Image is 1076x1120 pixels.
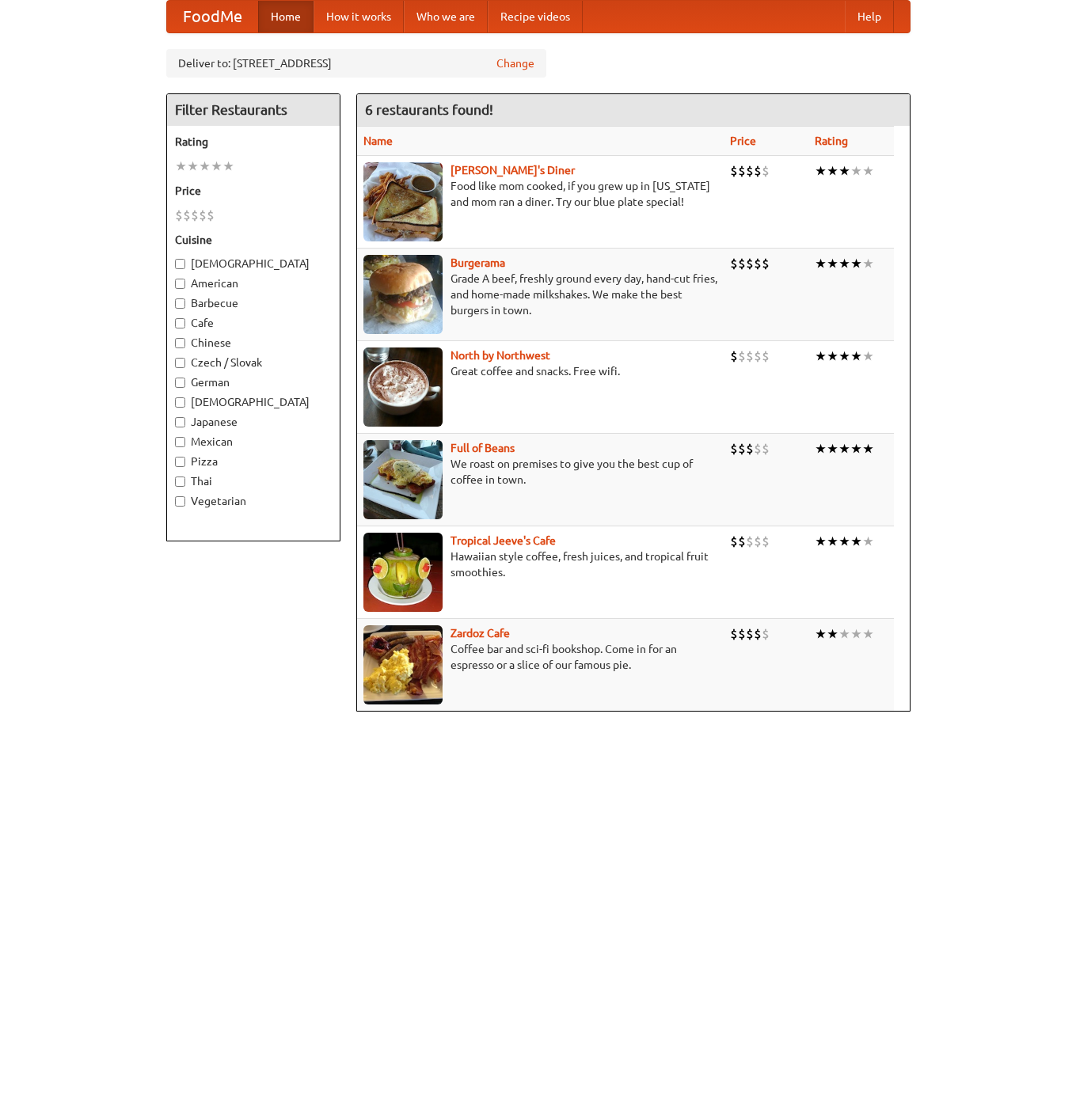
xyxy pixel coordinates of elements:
[838,533,850,550] li: ★
[191,207,199,224] li: $
[166,49,546,78] div: Deliver to: [STREET_ADDRESS]
[175,232,332,248] h5: Cuisine
[175,358,185,368] input: Czech / Slovak
[850,625,862,643] li: ★
[175,437,185,447] input: Mexican
[862,162,874,180] li: ★
[363,255,443,334] img: burgerama.jpg
[175,275,332,291] label: American
[827,533,838,550] li: ★
[815,135,848,147] a: Rating
[175,394,332,410] label: [DEMOGRAPHIC_DATA]
[363,549,717,580] p: Hawaiian style coffee, fresh juices, and tropical fruit smoothies.
[838,347,850,365] li: ★
[175,259,185,269] input: [DEMOGRAPHIC_DATA]
[222,158,234,175] li: ★
[827,255,838,272] li: ★
[451,627,510,640] b: Zardoz Cafe
[730,533,738,550] li: $
[845,1,894,32] a: Help
[838,440,850,457] li: ★
[363,162,443,241] img: sallys.jpg
[496,55,534,71] a: Change
[850,533,862,550] li: ★
[258,1,314,32] a: Home
[838,162,850,180] li: ★
[730,625,738,643] li: $
[815,533,827,550] li: ★
[850,162,862,180] li: ★
[762,162,770,180] li: $
[175,414,332,430] label: Japanese
[754,162,762,180] li: $
[815,440,827,457] li: ★
[762,255,770,272] li: $
[838,625,850,643] li: ★
[363,440,443,519] img: beans.jpg
[199,158,211,175] li: ★
[754,347,762,365] li: $
[746,533,754,550] li: $
[762,625,770,643] li: $
[404,1,488,32] a: Who we are
[363,625,443,704] img: zardoz.jpg
[862,440,874,457] li: ★
[175,434,332,450] label: Mexican
[207,207,215,224] li: $
[738,347,746,365] li: $
[363,347,443,427] img: north.jpg
[730,162,738,180] li: $
[175,355,332,370] label: Czech / Slovak
[175,318,185,328] input: Cafe
[211,158,222,175] li: ★
[175,207,183,224] li: $
[451,256,505,269] a: Burgerama
[167,1,258,32] a: FoodMe
[363,456,717,488] p: We roast on premises to give you the best cup of coffee in town.
[363,271,717,318] p: Grade A beef, freshly ground every day, hand-cut fries, and home-made milkshakes. We make the bes...
[175,338,185,348] input: Chinese
[754,625,762,643] li: $
[730,135,756,147] a: Price
[838,255,850,272] li: ★
[175,256,332,271] label: [DEMOGRAPHIC_DATA]
[363,533,443,612] img: jeeves.jpg
[862,347,874,365] li: ★
[754,255,762,272] li: $
[451,534,556,547] a: Tropical Jeeve's Cafe
[850,255,862,272] li: ★
[363,178,717,210] p: Food like mom cooked, if you grew up in [US_STATE] and mom ran a diner. Try our blue plate special!
[746,162,754,180] li: $
[183,207,191,224] li: $
[738,162,746,180] li: $
[827,625,838,643] li: ★
[738,255,746,272] li: $
[175,457,185,467] input: Pizza
[862,625,874,643] li: ★
[738,625,746,643] li: $
[175,374,332,390] label: German
[363,135,393,147] a: Name
[746,625,754,643] li: $
[488,1,583,32] a: Recipe videos
[762,533,770,550] li: $
[175,134,332,150] h5: Rating
[738,533,746,550] li: $
[314,1,404,32] a: How it works
[175,496,185,507] input: Vegetarian
[862,255,874,272] li: ★
[187,158,199,175] li: ★
[175,279,185,289] input: American
[754,440,762,457] li: $
[451,349,550,362] a: North by Northwest
[746,255,754,272] li: $
[451,442,515,454] a: Full of Beans
[850,347,862,365] li: ★
[175,476,185,487] input: Thai
[175,493,332,509] label: Vegetarian
[175,315,332,331] label: Cafe
[815,347,827,365] li: ★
